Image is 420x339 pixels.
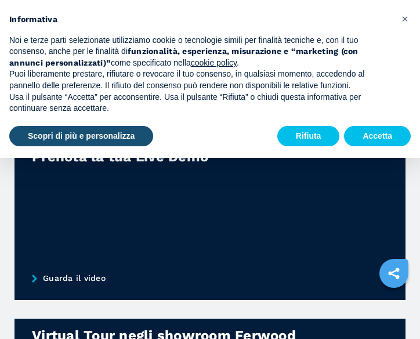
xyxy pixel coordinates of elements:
[9,68,392,91] p: Puoi liberamente prestare, rifiutare o revocare il tuo consenso, in qualsiasi momento, accedendo ...
[9,46,359,67] strong: funzionalità, esperienza, misurazione e “marketing (con annunci personalizzati)”
[15,256,405,300] a: Guarda il video
[9,35,392,69] p: Noi e terze parti selezionate utilizziamo cookie o tecnologie simili per finalità tecniche e, con...
[401,12,408,26] span: ×
[344,126,411,147] button: Accetta
[379,259,408,288] a: sharethis
[9,14,392,26] h2: Informativa
[396,9,414,28] button: Chiudi questa informativa
[9,92,392,114] p: Usa il pulsante “Accetta” per acconsentire. Usa il pulsante “Rifiuta” o chiudi questa informativa...
[9,126,153,147] button: Scopri di più e personalizza
[191,58,237,67] a: cookie policy
[277,126,340,147] button: Rifiuta
[371,287,411,330] iframe: Chat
